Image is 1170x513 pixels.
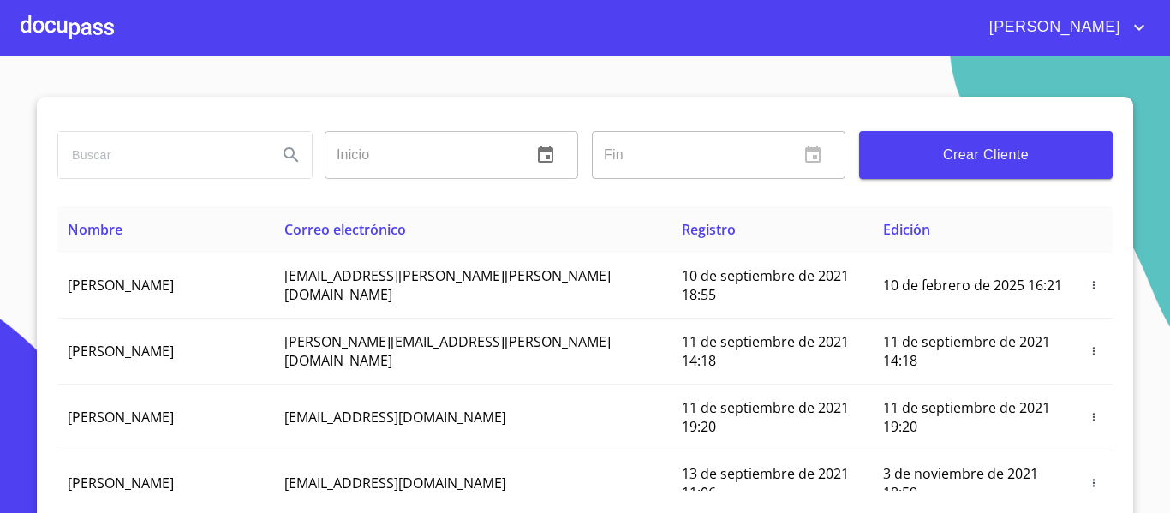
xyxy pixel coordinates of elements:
[284,474,506,492] span: [EMAIL_ADDRESS][DOMAIN_NAME]
[271,134,312,176] button: Search
[883,332,1050,370] span: 11 de septiembre de 2021 14:18
[58,132,264,178] input: search
[284,332,611,370] span: [PERSON_NAME][EMAIL_ADDRESS][PERSON_NAME][DOMAIN_NAME]
[883,220,930,239] span: Edición
[284,220,406,239] span: Correo electrónico
[68,276,174,295] span: [PERSON_NAME]
[883,398,1050,436] span: 11 de septiembre de 2021 19:20
[859,131,1113,179] button: Crear Cliente
[883,464,1038,502] span: 3 de noviembre de 2021 18:59
[68,474,174,492] span: [PERSON_NAME]
[682,220,736,239] span: Registro
[873,143,1099,167] span: Crear Cliente
[682,266,849,304] span: 10 de septiembre de 2021 18:55
[68,408,174,427] span: [PERSON_NAME]
[682,398,849,436] span: 11 de septiembre de 2021 19:20
[682,464,849,502] span: 13 de septiembre de 2021 11:06
[284,266,611,304] span: [EMAIL_ADDRESS][PERSON_NAME][PERSON_NAME][DOMAIN_NAME]
[68,342,174,361] span: [PERSON_NAME]
[883,276,1062,295] span: 10 de febrero de 2025 16:21
[284,408,506,427] span: [EMAIL_ADDRESS][DOMAIN_NAME]
[682,332,849,370] span: 11 de septiembre de 2021 14:18
[68,220,122,239] span: Nombre
[976,14,1149,41] button: account of current user
[976,14,1129,41] span: [PERSON_NAME]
